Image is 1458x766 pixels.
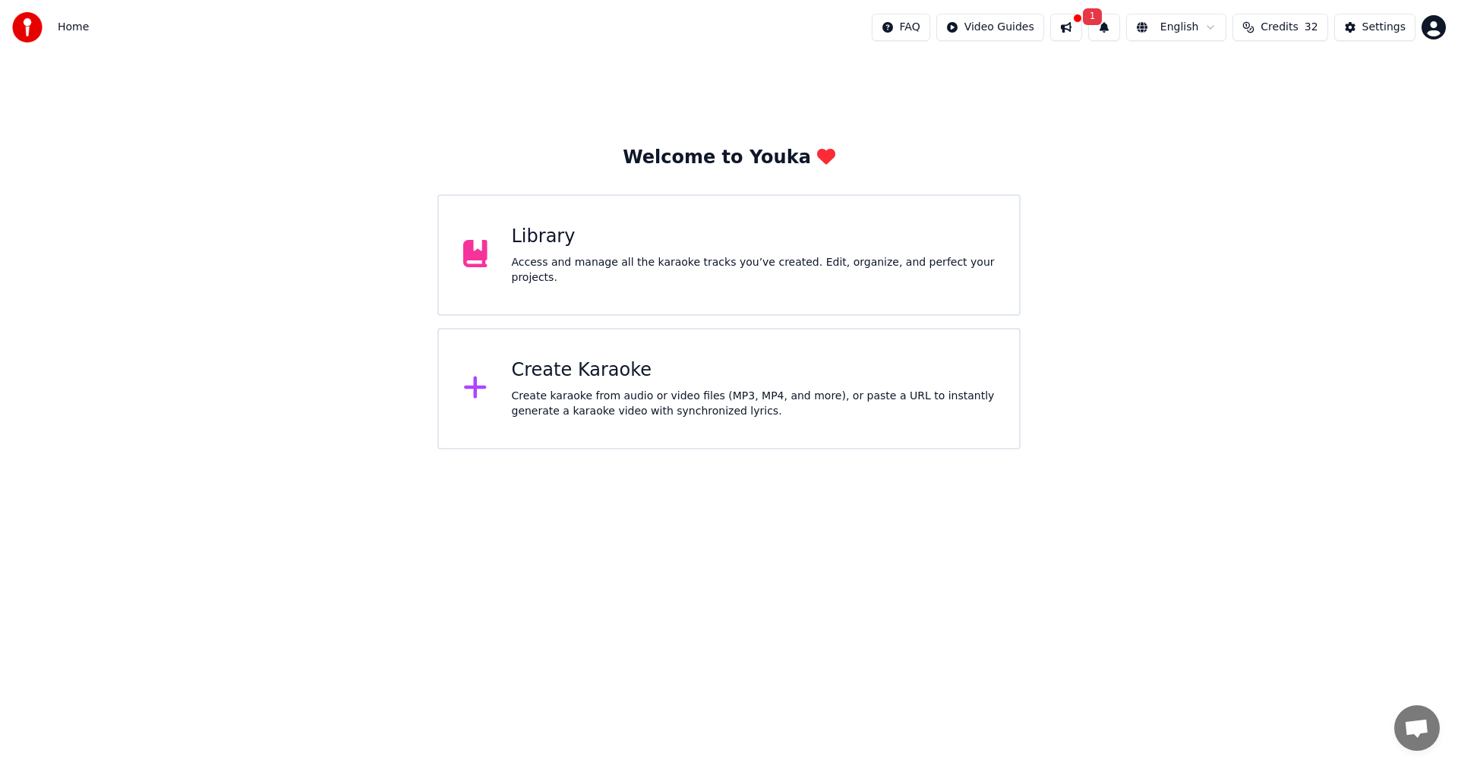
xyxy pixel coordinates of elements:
button: Settings [1334,14,1415,41]
button: 1 [1088,14,1120,41]
a: Otevřený chat [1394,705,1440,751]
div: Welcome to Youka [623,146,835,170]
nav: breadcrumb [58,20,89,35]
div: Settings [1362,20,1406,35]
span: 32 [1305,20,1318,35]
span: Home [58,20,89,35]
span: 1 [1083,8,1103,25]
div: Library [512,225,996,249]
img: youka [12,12,43,43]
div: Create karaoke from audio or video files (MP3, MP4, and more), or paste a URL to instantly genera... [512,389,996,419]
button: Credits32 [1232,14,1327,41]
span: Credits [1261,20,1298,35]
button: Video Guides [936,14,1044,41]
div: Access and manage all the karaoke tracks you’ve created. Edit, organize, and perfect your projects. [512,255,996,285]
button: FAQ [872,14,930,41]
div: Create Karaoke [512,358,996,383]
